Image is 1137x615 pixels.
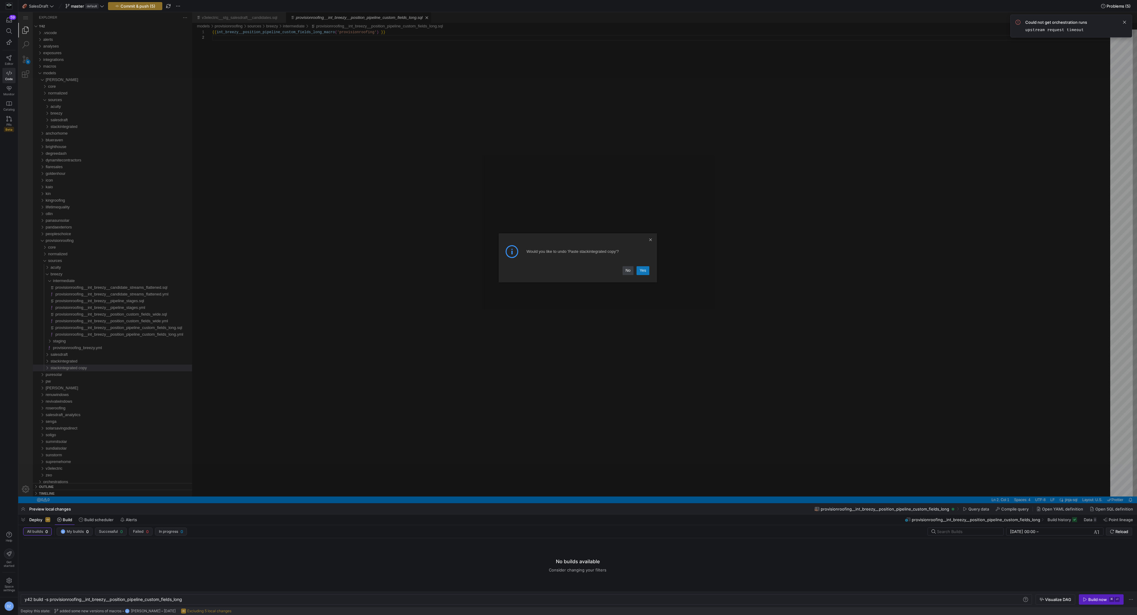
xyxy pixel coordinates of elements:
span: Point lineage [1109,517,1133,522]
span: [PERSON_NAME] [131,609,160,613]
button: Compile query [993,504,1031,514]
span: Get started [4,560,14,567]
button: Build history [1045,514,1080,525]
button: All builds0 [23,528,52,535]
span: 0 [45,529,48,534]
span: added some new versions of macros [60,609,121,613]
span: – [1037,529,1039,534]
div: Would you like to undo 'Paste stackintegrated copy'? [508,236,601,243]
span: Open YAML definition [1042,507,1083,511]
button: DZ [2,600,16,613]
span: 🏈 [22,4,26,8]
span: provisionroofing__int_breezy__position_pipeline_custom_fields_long [912,517,1040,522]
span: Open SQL definition [1095,507,1133,511]
span: 0 [146,529,149,534]
span: Successful [99,529,118,534]
span: provisionroofing__int_breezy__position_pipeline_custom_fields_long [821,507,949,511]
a: Close Dialog [629,224,636,231]
span: Beta [4,127,14,132]
span: 0 [86,529,89,534]
button: In progress0 [155,528,187,535]
button: Reload [1106,528,1132,535]
div: 0 [1093,517,1097,522]
button: Failed0 [129,528,153,535]
div: Build now [1088,597,1107,602]
button: Open SQL definition [1087,504,1136,514]
span: Problems (5) [1107,4,1131,9]
button: Data0 [1081,514,1099,525]
span: default [85,4,99,9]
span: Catalog [3,108,15,111]
span: Compile query [1001,507,1029,511]
div: DZ [125,609,130,613]
button: 🏈SalesDraft [21,2,55,10]
span: Build [63,517,72,522]
span: Deploy this state: [21,609,50,613]
span: Alerts [126,517,137,522]
button: Build now⌘⏎ [1079,594,1124,605]
div: Info [480,221,639,270]
span: SalesDraft [29,4,48,9]
img: https://storage.googleapis.com/y42-prod-data-exchange/images/Yf2Qvegn13xqq0DljGMI0l8d5Zqtiw36EXr8... [6,3,12,9]
div: 59 [9,15,16,20]
a: Editor [2,53,16,68]
span: Commit & push (5) [121,4,155,9]
button: Build scheduler [76,514,116,525]
span: Reload [1115,529,1128,534]
a: https://storage.googleapis.com/y42-prod-data-exchange/images/Yf2Qvegn13xqq0DljGMI0l8d5Zqtiw36EXr8... [2,1,16,11]
span: Help [5,539,13,542]
button: Commit & push (5) [108,2,162,10]
button: added some new versions of macrosDZ[PERSON_NAME][DATE] [53,607,177,615]
div: DZ [61,529,65,534]
a: PRsBeta [2,114,16,134]
span: Editor [5,62,13,65]
a: Yes [618,254,631,263]
button: Successful0 [95,528,127,535]
span: y42 build -s provisionroofing__int_breezy__positio [25,597,123,602]
button: Problems (5) [1100,2,1132,10]
span: Monitor [3,92,15,96]
span: All builds [27,529,43,534]
button: 59 [2,15,16,26]
span: Build scheduler [84,517,114,522]
span: Code [5,77,13,81]
span: My builds [67,529,84,534]
button: Build [54,514,75,525]
span: Failed [133,529,144,534]
span: Preview local changes [29,507,71,511]
a: Code [2,68,16,83]
a: Catalog [2,98,16,114]
input: Start datetime [1010,529,1035,534]
span: [DATE] [164,609,176,613]
button: Alerts [118,514,140,525]
span: Deploy [29,517,42,522]
div: Info [486,232,501,247]
input: Search Builds [937,529,998,534]
button: Query data [960,504,992,514]
a: No [604,254,616,263]
button: masterdefault [64,2,106,10]
button: Open YAML definition [1034,504,1086,514]
span: 0 [120,529,123,534]
h3: No builds available [556,558,600,565]
button: Help [2,529,16,545]
span: In progress [159,529,178,534]
div: DZ [4,601,14,611]
span: 0 [181,529,183,534]
span: Consider changing your filters [549,567,606,572]
a: Monitor [2,83,16,98]
button: DZMy builds0 [57,528,93,535]
span: Query data [968,507,989,511]
code: upstream request timeout [1025,27,1084,32]
span: Space settings [3,585,15,592]
span: n_pipeline_custom_fields_long [123,597,182,602]
button: Getstarted [2,546,16,570]
span: Data [1084,517,1092,522]
span: Excluding 5 local changes [187,609,231,613]
span: Could not get orchestration runs [1025,20,1087,25]
span: Build history [1048,517,1071,522]
a: Spacesettings [2,575,16,595]
span: master [71,4,84,9]
span: Visualize DAG [1045,597,1071,602]
kbd: ⏎ [1115,597,1120,602]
